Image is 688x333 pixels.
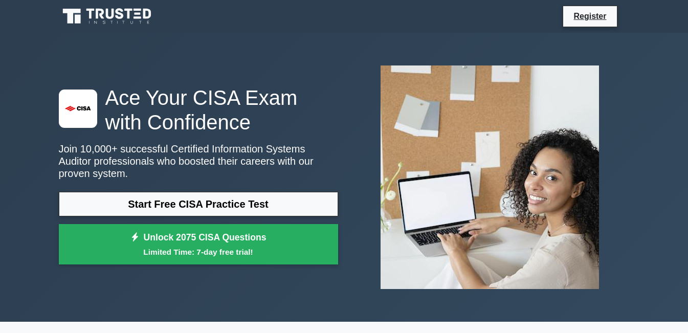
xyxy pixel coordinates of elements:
h1: Ace Your CISA Exam with Confidence [59,85,338,135]
a: Unlock 2075 CISA QuestionsLimited Time: 7-day free trial! [59,224,338,265]
p: Join 10,000+ successful Certified Information Systems Auditor professionals who boosted their car... [59,143,338,180]
small: Limited Time: 7-day free trial! [72,246,325,258]
a: Start Free CISA Practice Test [59,192,338,216]
a: Register [567,10,612,23]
